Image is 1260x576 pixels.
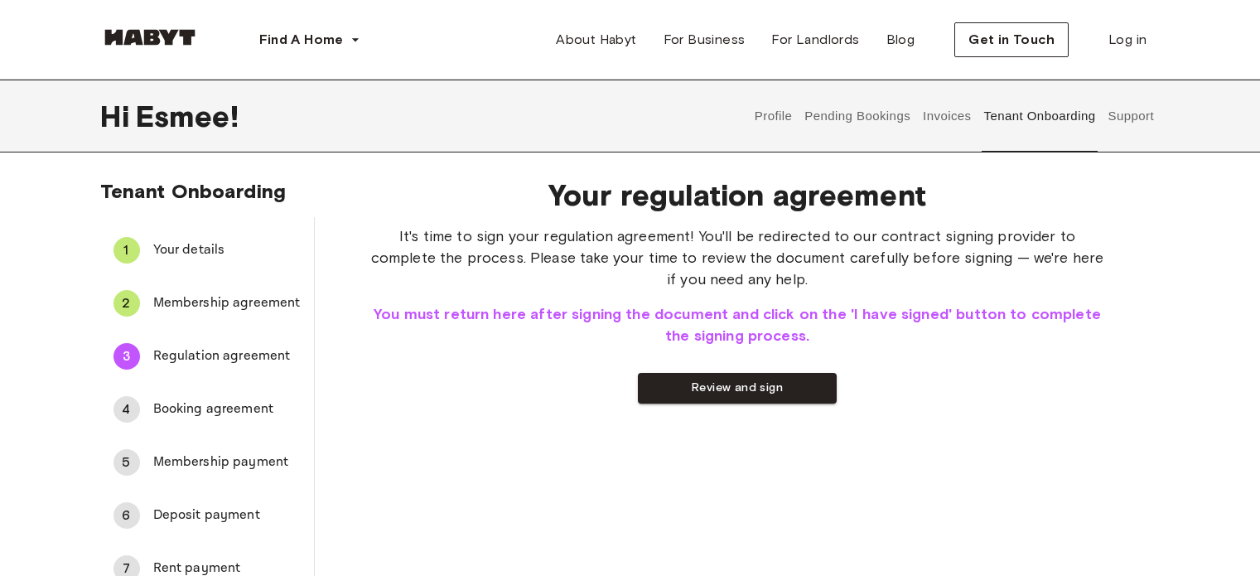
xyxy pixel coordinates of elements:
[100,496,314,535] div: 6Deposit payment
[153,293,301,313] span: Membership agreement
[1106,80,1156,152] button: Support
[543,23,649,56] a: About Habyt
[921,80,973,152] button: Invoices
[153,346,301,366] span: Regulation agreement
[246,23,374,56] button: Find A Home
[1095,23,1160,56] a: Log in
[886,30,915,50] span: Blog
[100,283,314,323] div: 2Membership agreement
[259,30,344,50] span: Find A Home
[100,230,314,270] div: 1Your details
[136,99,239,133] span: Esmee !
[100,443,314,482] div: 5Membership payment
[100,336,314,376] div: 3Regulation agreement
[113,449,140,476] div: 5
[113,502,140,529] div: 6
[100,390,314,429] div: 4Booking agreement
[752,80,794,152] button: Profile
[873,23,929,56] a: Blog
[664,30,746,50] span: For Business
[1108,30,1147,50] span: Log in
[771,30,859,50] span: For Landlords
[803,80,913,152] button: Pending Bookings
[982,80,1098,152] button: Tenant Onboarding
[153,399,301,419] span: Booking agreement
[748,80,1160,152] div: user profile tabs
[113,237,140,264] div: 1
[100,29,200,46] img: Habyt
[113,396,140,423] div: 4
[638,373,837,404] button: Review and sign
[100,179,287,203] span: Tenant Onboarding
[650,23,759,56] a: For Business
[556,30,636,50] span: About Habyt
[368,303,1108,346] span: You must return here after signing the document and click on the 'I have signed' button to comple...
[100,99,136,133] span: Hi
[368,225,1108,290] span: It's time to sign your regulation agreement! You'll be redirected to our contract signing provide...
[153,506,301,525] span: Deposit payment
[368,177,1108,212] span: Your regulation agreement
[758,23,872,56] a: For Landlords
[968,30,1055,50] span: Get in Touch
[113,343,140,370] div: 3
[954,22,1069,57] button: Get in Touch
[153,453,301,472] span: Membership payment
[113,290,140,317] div: 2
[153,240,301,260] span: Your details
